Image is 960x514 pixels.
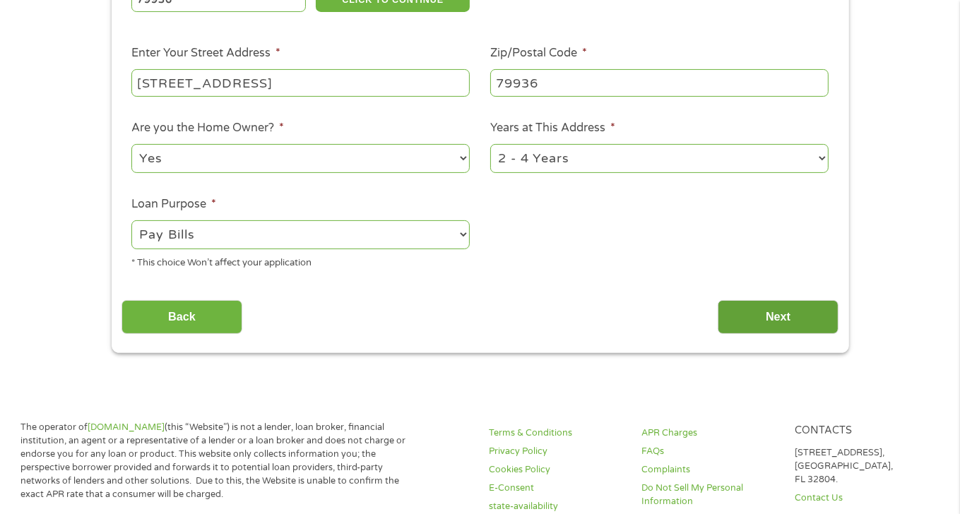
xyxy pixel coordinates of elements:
[20,421,417,501] p: The operator of (this “Website”) is not a lender, loan broker, financial institution, an agent or...
[795,424,931,438] h4: Contacts
[131,69,470,96] input: 1 Main Street
[88,422,165,433] a: [DOMAIN_NAME]
[490,121,615,136] label: Years at This Address
[642,445,778,458] a: FAQs
[122,300,242,335] input: Back
[489,482,625,495] a: E-Consent
[795,491,931,505] a: Contact Us
[489,463,625,477] a: Cookies Policy
[490,46,587,61] label: Zip/Postal Code
[489,500,625,513] a: state-availability
[795,446,931,486] p: [STREET_ADDRESS], [GEOGRAPHIC_DATA], FL 32804.
[642,482,778,508] a: Do Not Sell My Personal Information
[642,463,778,477] a: Complaints
[131,121,284,136] label: Are you the Home Owner?
[131,46,280,61] label: Enter Your Street Address
[131,197,216,212] label: Loan Purpose
[489,445,625,458] a: Privacy Policy
[489,426,625,440] a: Terms & Conditions
[718,300,838,335] input: Next
[131,251,470,270] div: * This choice Won’t affect your application
[642,426,778,440] a: APR Charges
